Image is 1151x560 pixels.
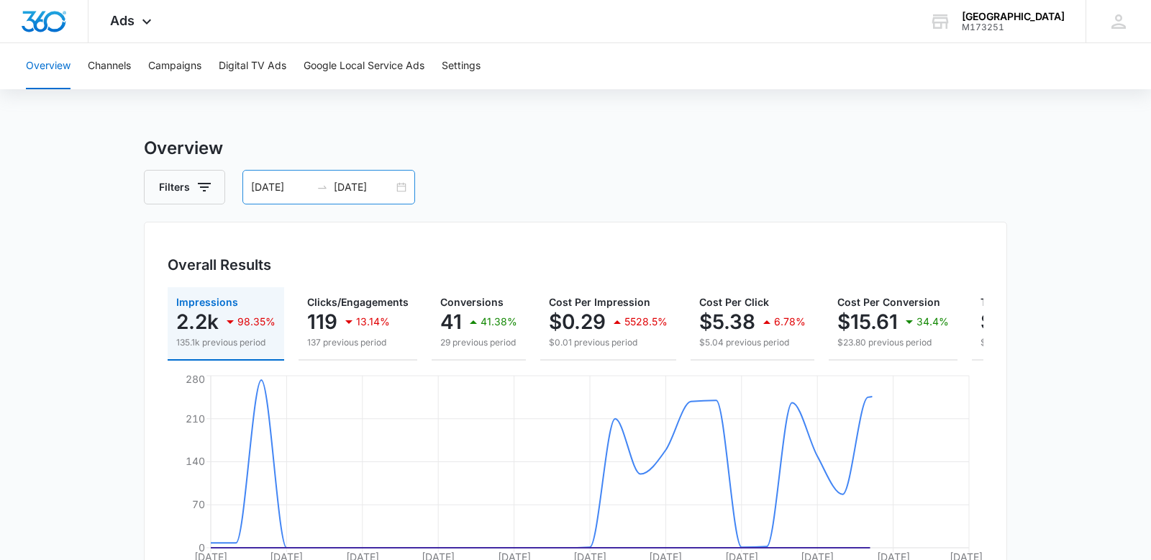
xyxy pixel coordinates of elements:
span: Cost Per Impression [549,296,650,308]
p: $690.06 previous period [981,336,1111,349]
p: 41 [440,310,462,333]
p: 29 previous period [440,336,517,349]
p: $5.04 previous period [699,336,806,349]
p: 41.38% [481,317,517,327]
span: Impressions [176,296,238,308]
p: 2.2k [176,310,219,333]
span: Cost Per Click [699,296,769,308]
button: Overview [26,43,70,89]
span: Cost Per Conversion [837,296,940,308]
p: $640.02 [981,310,1063,333]
p: $0.01 previous period [549,336,668,349]
p: 34.4% [916,317,949,327]
p: 119 [307,310,337,333]
p: $15.61 [837,310,898,333]
div: account id [962,22,1065,32]
tspan: 210 [186,412,205,425]
p: $23.80 previous period [837,336,949,349]
p: 6.78% [774,317,806,327]
span: Clicks/Engagements [307,296,409,308]
button: Digital TV Ads [219,43,286,89]
tspan: 0 [199,541,205,554]
tspan: 70 [192,498,205,510]
h3: Overall Results [168,254,271,276]
span: swap-right [317,181,328,193]
tspan: 140 [186,455,205,467]
input: Start date [251,179,311,195]
input: End date [334,179,393,195]
span: Total Spend [981,296,1039,308]
tspan: 280 [186,373,205,385]
button: Campaigns [148,43,201,89]
span: Conversions [440,296,504,308]
p: 5528.5% [624,317,668,327]
button: Settings [442,43,481,89]
span: Ads [110,13,135,28]
button: Google Local Service Ads [304,43,424,89]
p: 135.1k previous period [176,336,276,349]
button: Filters [144,170,225,204]
span: to [317,181,328,193]
div: account name [962,11,1065,22]
p: 13.14% [356,317,390,327]
p: $5.38 [699,310,755,333]
p: 98.35% [237,317,276,327]
button: Channels [88,43,131,89]
p: $0.29 [549,310,606,333]
p: 137 previous period [307,336,409,349]
h3: Overview [144,135,1007,161]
